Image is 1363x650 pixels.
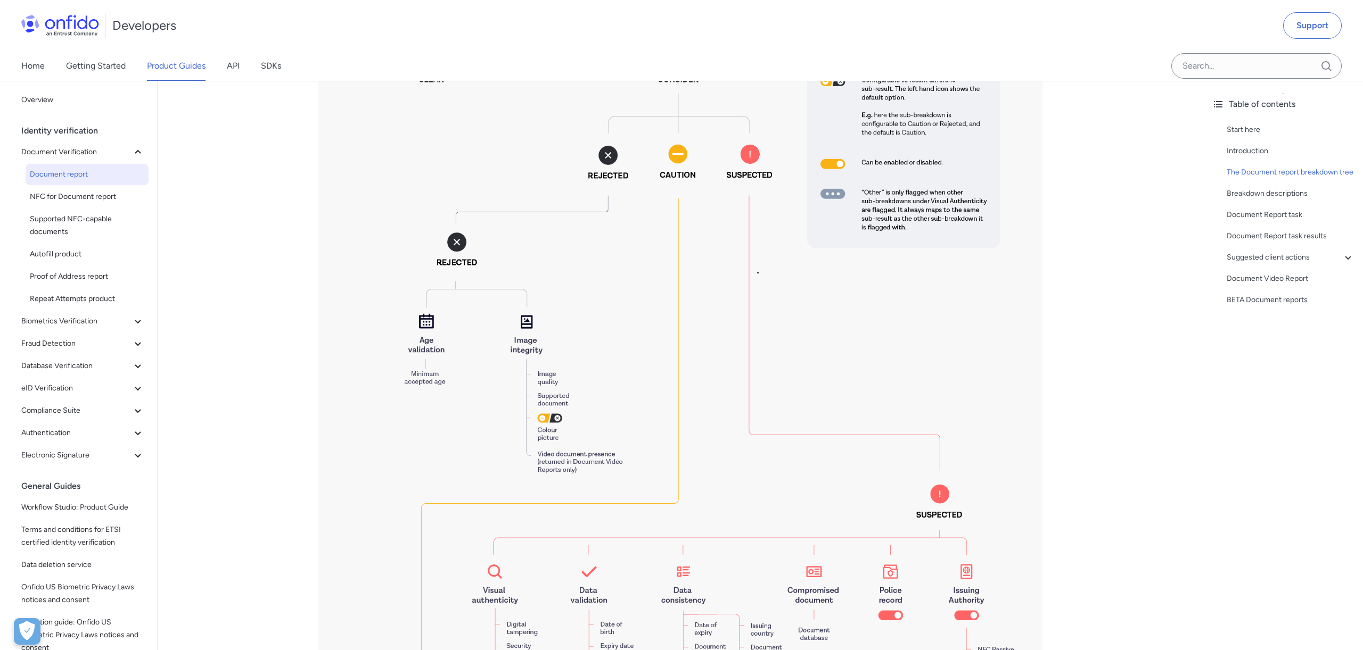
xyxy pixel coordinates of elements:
a: Overview [17,89,149,111]
input: Onfido search input field [1171,53,1342,79]
a: The Document report breakdown tree [1227,166,1354,179]
a: Proof of Address report [26,266,149,287]
span: Database Verification [21,360,132,372]
img: Onfido Logo [21,15,99,36]
a: Document Report task [1227,209,1354,221]
span: Proof of Address report [30,270,144,283]
span: Autofill product [30,248,144,261]
a: Repeat Attempts product [26,288,149,310]
span: Supported NFC-capable documents [30,213,144,238]
a: Home [21,51,45,81]
span: eID Verification [21,382,132,395]
span: Onfido US Biometric Privacy Laws notices and consent [21,581,144,606]
a: BETA Document reports [1227,294,1354,306]
a: Support [1283,12,1342,39]
span: Authentication [21,427,132,439]
button: Biometrics Verification [17,311,149,332]
a: Suggested client actions [1227,251,1354,264]
button: Document Verification [17,141,149,163]
a: SDKs [261,51,281,81]
span: Document Verification [21,146,132,159]
button: Compliance Suite [17,400,149,421]
a: NFC for Document report [26,186,149,207]
a: Autofill product [26,244,149,265]
span: Terms and conditions for ETSI certified identity verification [21,523,144,549]
span: NFC for Document report [30,190,144,203]
a: Breakdown descriptions [1227,187,1354,200]
span: Document report [30,168,144,181]
span: Data deletion service [21,559,144,571]
span: Electronic Signature [21,449,132,462]
span: Fraud Detection [21,337,132,350]
div: Identity verification [21,120,153,141]
a: Start here [1227,123,1354,136]
span: Overview [21,94,144,106]
h1: Developers [112,17,176,34]
a: API [227,51,240,81]
a: Introduction [1227,145,1354,157]
a: Workflow Studio: Product Guide [17,497,149,518]
div: Cookie Preferences [14,618,40,645]
a: Document Report task results [1227,230,1354,243]
div: General Guides [21,476,153,497]
span: Biometrics Verification [21,315,132,328]
a: Supported NFC-capable documents [26,209,149,243]
div: Table of contents [1212,98,1354,111]
span: Compliance Suite [21,404,132,417]
a: Document report [26,164,149,185]
button: Authentication [17,422,149,444]
a: Terms and conditions for ETSI certified identity verification [17,519,149,553]
button: Open Preferences [14,618,40,645]
span: Repeat Attempts product [30,293,144,305]
button: Fraud Detection [17,333,149,354]
span: Workflow Studio: Product Guide [21,501,144,514]
a: Product Guides [147,51,206,81]
button: Electronic Signature [17,445,149,466]
a: Getting Started [66,51,126,81]
a: Onfido US Biometric Privacy Laws notices and consent [17,577,149,611]
button: eID Verification [17,378,149,399]
button: Database Verification [17,355,149,377]
a: Data deletion service [17,554,149,576]
a: Document Video Report [1227,272,1354,285]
